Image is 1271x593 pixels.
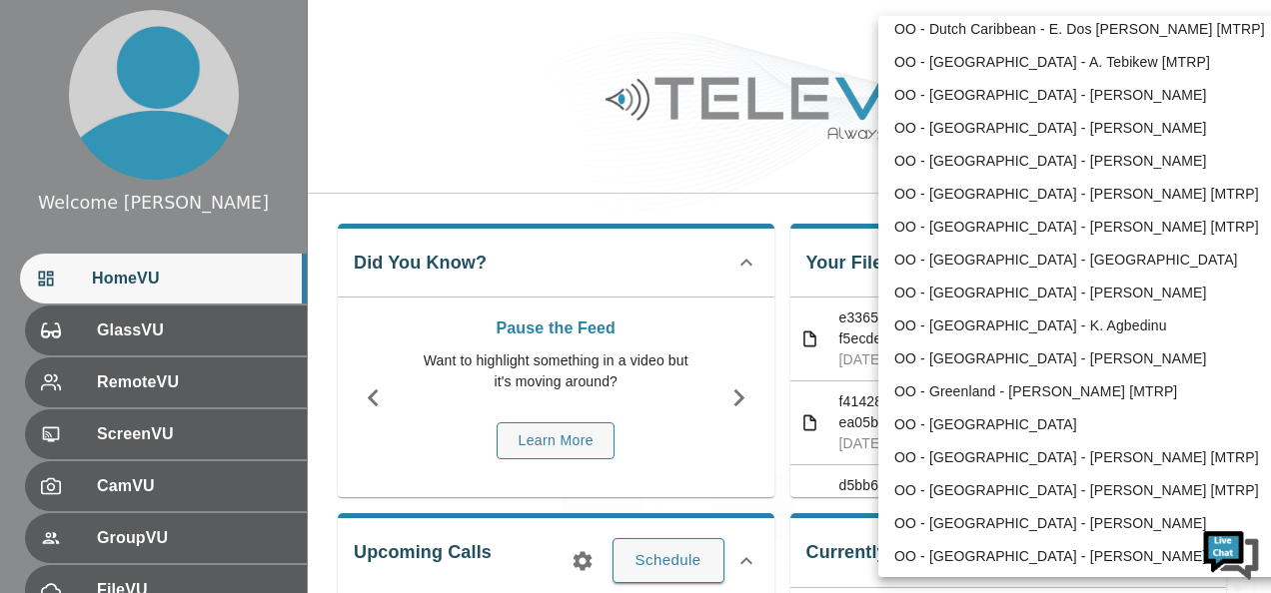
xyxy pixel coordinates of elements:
[328,10,376,58] div: Minimize live chat window
[10,387,381,457] textarea: Type your message and hit 'Enter'
[116,173,276,374] span: We're online!
[1201,523,1261,583] img: Chat Widget
[34,93,84,143] img: d_736959983_company_1615157101543_736959983
[104,105,336,131] div: Chat with us now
